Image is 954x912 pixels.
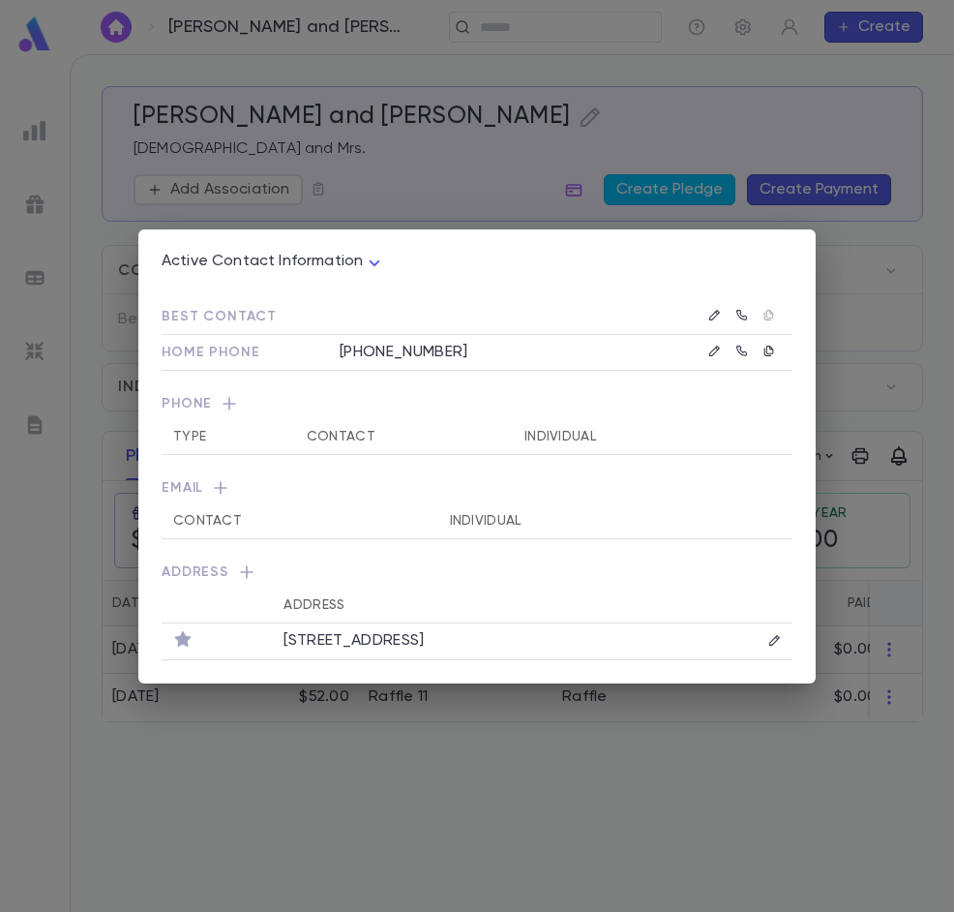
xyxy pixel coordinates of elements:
span: Address [162,562,792,588]
div: Active Contact Information [162,247,386,277]
span: Email [162,478,792,503]
span: Best Contact [162,310,277,323]
span: Phone [162,394,792,419]
span: Home Phone [162,346,259,359]
td: [PHONE_NUMBER] [316,334,662,370]
th: Contact [162,503,438,539]
th: Address [272,588,698,623]
th: Type [162,419,295,455]
th: Individual [513,419,737,455]
th: Individual [438,503,723,539]
span: Active Contact Information [162,254,363,269]
th: Contact [295,419,513,455]
td: [STREET_ADDRESS] [272,623,698,659]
